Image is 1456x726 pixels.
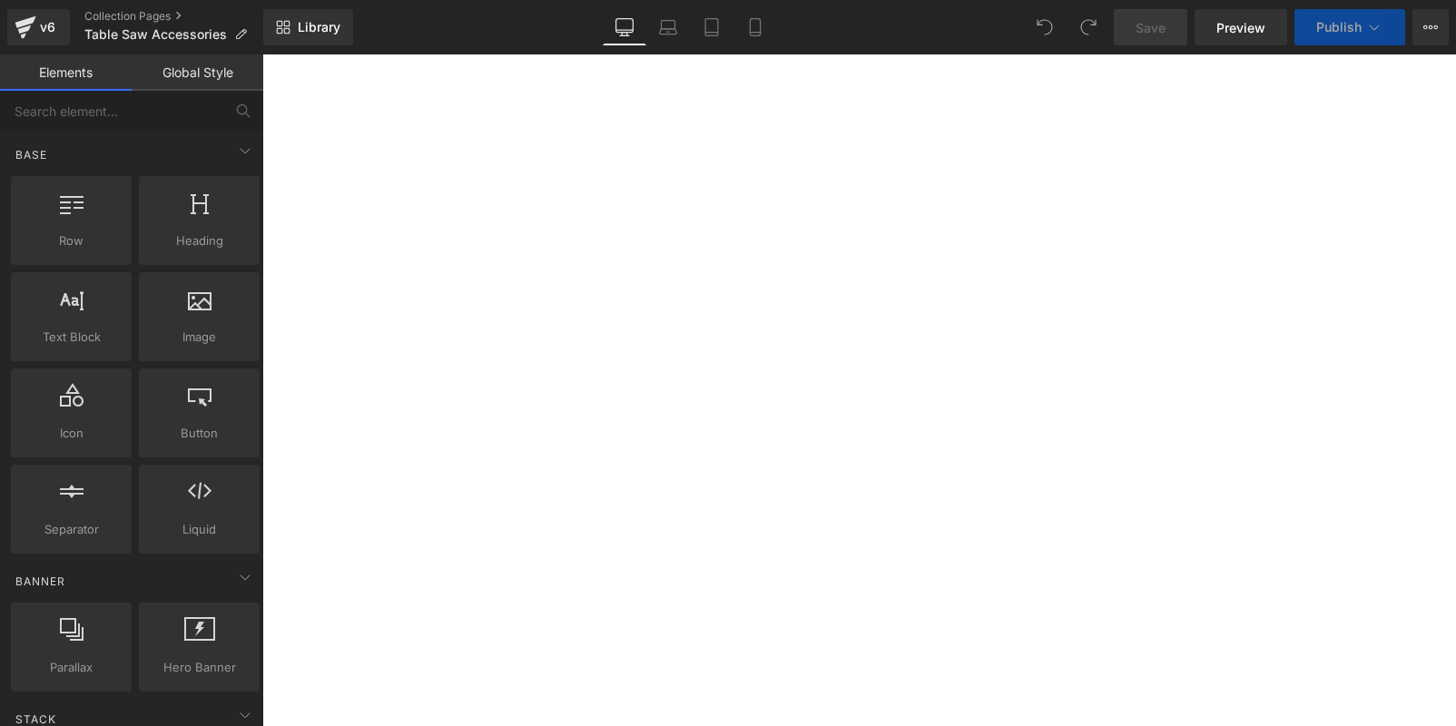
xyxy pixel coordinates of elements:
[733,9,777,45] a: Mobile
[144,520,254,539] span: Liquid
[14,146,49,163] span: Base
[16,424,126,443] span: Icon
[84,9,263,24] a: Collection Pages
[1070,9,1107,45] button: Redo
[144,328,254,347] span: Image
[646,9,690,45] a: Laptop
[16,231,126,250] span: Row
[1216,18,1265,37] span: Preview
[1136,18,1166,37] span: Save
[263,9,353,45] a: New Library
[132,54,263,91] a: Global Style
[16,520,126,539] span: Separator
[690,9,733,45] a: Tablet
[16,658,126,677] span: Parallax
[14,573,67,590] span: Banner
[144,231,254,250] span: Heading
[1027,9,1063,45] button: Undo
[1195,9,1287,45] a: Preview
[84,27,227,42] span: Table Saw Accessories
[144,424,254,443] span: Button
[7,9,70,45] a: v6
[603,9,646,45] a: Desktop
[36,15,59,39] div: v6
[1412,9,1449,45] button: More
[1294,9,1405,45] button: Publish
[298,19,340,35] span: Library
[16,328,126,347] span: Text Block
[144,658,254,677] span: Hero Banner
[1316,20,1362,34] span: Publish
